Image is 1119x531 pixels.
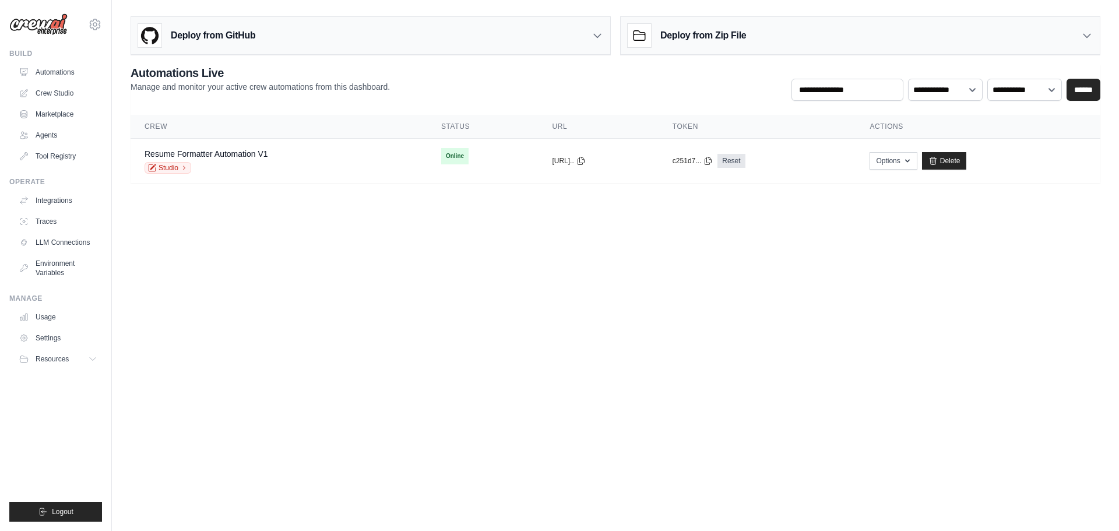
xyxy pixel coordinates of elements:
[171,29,255,43] h3: Deploy from GitHub
[922,152,967,170] a: Delete
[9,49,102,58] div: Build
[9,502,102,522] button: Logout
[52,507,73,516] span: Logout
[145,149,268,159] a: Resume Formatter Automation V1
[9,13,68,36] img: Logo
[659,115,856,139] th: Token
[131,65,390,81] h2: Automations Live
[14,233,102,252] a: LLM Connections
[9,177,102,187] div: Operate
[131,81,390,93] p: Manage and monitor your active crew automations from this dashboard.
[673,156,713,166] button: c251d7...
[441,148,469,164] span: Online
[427,115,538,139] th: Status
[856,115,1100,139] th: Actions
[14,308,102,326] a: Usage
[14,63,102,82] a: Automations
[36,354,69,364] span: Resources
[14,329,102,347] a: Settings
[14,254,102,282] a: Environment Variables
[660,29,746,43] h3: Deploy from Zip File
[14,212,102,231] a: Traces
[14,126,102,145] a: Agents
[14,84,102,103] a: Crew Studio
[717,154,745,168] a: Reset
[538,115,658,139] th: URL
[14,191,102,210] a: Integrations
[14,105,102,124] a: Marketplace
[131,115,427,139] th: Crew
[145,162,191,174] a: Studio
[138,24,161,47] img: GitHub Logo
[14,350,102,368] button: Resources
[14,147,102,166] a: Tool Registry
[870,152,917,170] button: Options
[9,294,102,303] div: Manage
